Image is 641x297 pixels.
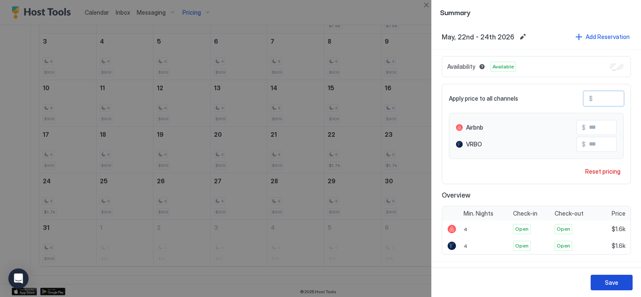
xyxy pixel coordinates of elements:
span: Open [515,242,529,250]
div: Add Reservation [586,32,630,41]
button: Reset pricing [582,166,624,177]
span: Min. Nights [464,210,493,217]
div: Open Intercom Messenger [8,268,29,289]
span: $ [582,141,586,148]
button: Add Reservation [574,31,631,42]
span: Open [557,225,570,233]
div: Save [605,278,618,287]
button: Edit date range [518,32,528,42]
button: Blocked dates override all pricing rules and remain unavailable until manually unblocked [477,62,487,72]
span: Check-out [555,210,584,217]
div: Reset pricing [585,167,620,176]
span: VRBO [466,141,482,148]
span: Availability [447,63,475,70]
span: Check-in [513,210,537,217]
span: Summary [440,7,633,17]
span: 4 [464,226,467,232]
span: Open [515,225,529,233]
span: $ [589,95,593,102]
span: 4 [464,243,467,249]
span: Available [492,63,514,70]
span: Overview [442,191,631,199]
span: Apply price to all channels [449,95,518,102]
span: $1.6k [612,242,625,250]
span: $ [582,124,586,131]
span: Airbnb [466,124,483,131]
span: Price [612,210,625,217]
button: Save [591,275,633,290]
span: $1.6k [612,225,625,233]
span: Open [557,242,570,250]
span: May, 22nd - 24th 2026 [442,33,514,41]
